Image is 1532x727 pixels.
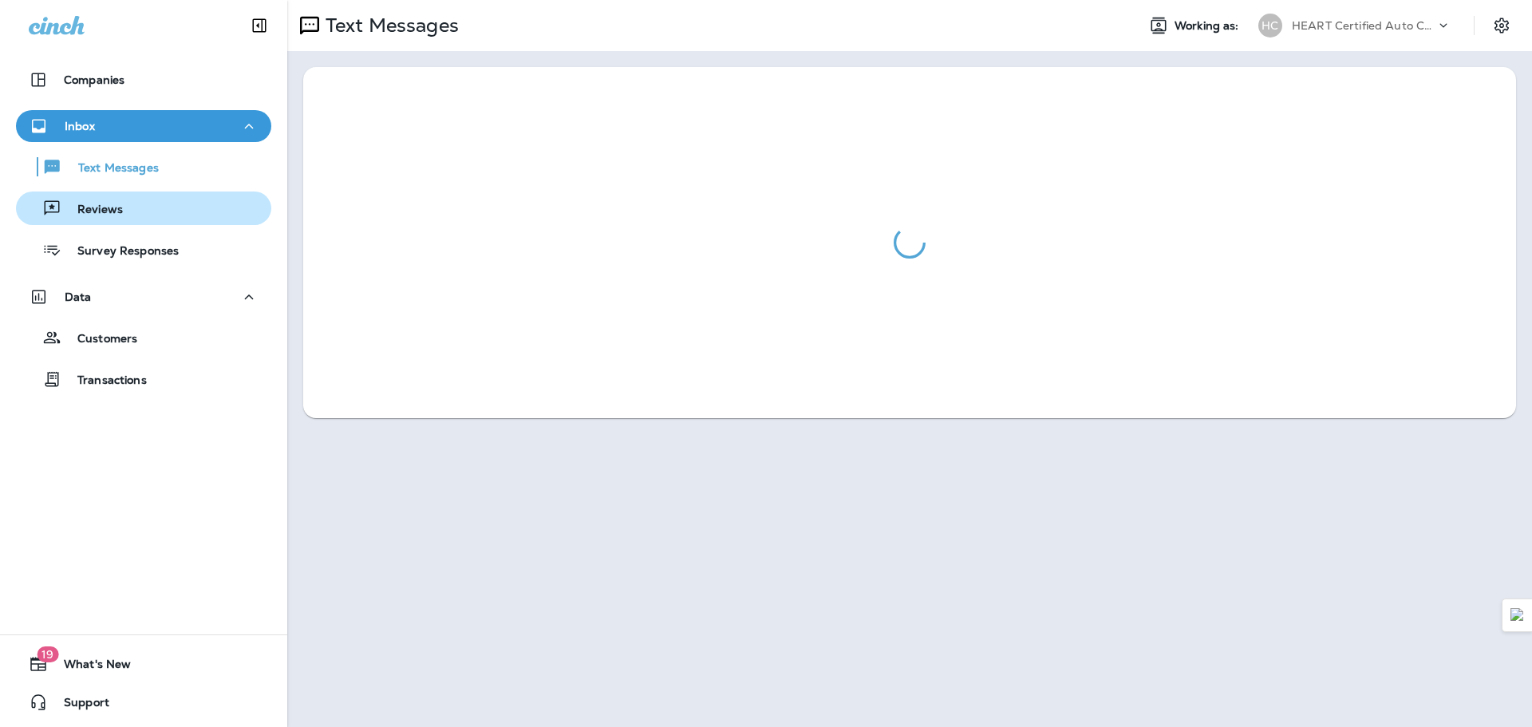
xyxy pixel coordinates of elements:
[16,233,271,267] button: Survey Responses
[48,658,131,677] span: What's New
[62,161,159,176] p: Text Messages
[61,373,147,389] p: Transactions
[16,110,271,142] button: Inbox
[16,64,271,96] button: Companies
[48,696,109,715] span: Support
[1258,14,1282,38] div: HC
[61,332,137,347] p: Customers
[61,203,123,218] p: Reviews
[16,321,271,354] button: Customers
[16,648,271,680] button: 19What's New
[1292,19,1435,32] p: HEART Certified Auto Care
[16,192,271,225] button: Reviews
[65,120,95,132] p: Inbox
[16,150,271,184] button: Text Messages
[65,290,92,303] p: Data
[37,646,58,662] span: 19
[16,281,271,313] button: Data
[16,686,271,718] button: Support
[64,73,124,86] p: Companies
[61,244,179,259] p: Survey Responses
[319,14,459,38] p: Text Messages
[1487,11,1516,40] button: Settings
[237,10,282,41] button: Collapse Sidebar
[16,362,271,396] button: Transactions
[1510,608,1525,622] img: Detect Auto
[1175,19,1242,33] span: Working as:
